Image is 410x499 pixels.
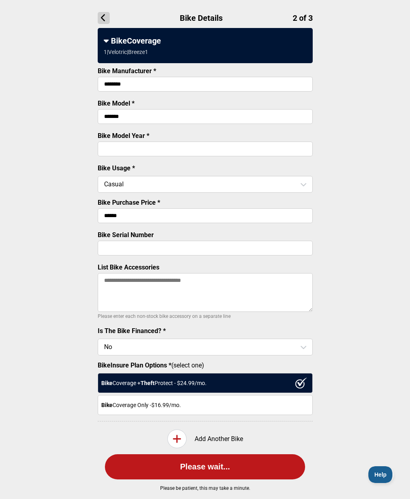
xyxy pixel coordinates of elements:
[98,311,313,321] p: Please enter each non-stock bike accessory on a separate line
[101,402,113,408] strong: Bike
[101,380,113,386] strong: Bike
[141,380,155,386] strong: Theft
[98,263,159,271] label: List Bike Accessories
[98,361,171,369] strong: BikeInsure Plan Options *
[98,100,135,107] label: Bike Model *
[105,454,305,479] button: Please wait...
[104,49,148,55] div: 1 | Velotric | Breeze1
[98,12,313,24] h1: Bike Details
[98,199,160,206] label: Bike Purchase Price *
[98,327,166,335] label: Is The Bike Financed? *
[98,132,149,140] label: Bike Model Year *
[368,466,394,483] iframe: Toggle Customer Support
[98,231,154,239] label: Bike Serial Number
[293,13,313,23] span: 2 of 3
[98,361,313,369] label: (select one)
[295,377,307,389] img: ux1sgP1Haf775SAghJI38DyDlYP+32lKFAAAAAElFTkSuQmCC
[104,36,307,46] div: BikeCoverage
[85,485,325,491] p: Please be patient, this may take a minute.
[98,67,156,75] label: Bike Manufacturer *
[98,373,313,393] div: Coverage + Protect - $ 24.99 /mo.
[98,395,313,415] div: Coverage Only - $16.99 /mo.
[98,164,135,172] label: Bike Usage *
[98,429,313,448] div: Add Another Bike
